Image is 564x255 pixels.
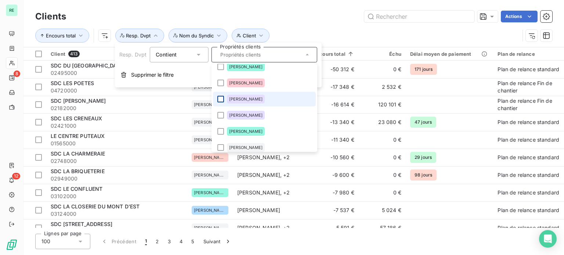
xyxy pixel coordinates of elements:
span: 03124000 [51,210,183,218]
td: 120 101 € [359,96,406,113]
div: Encours total [314,51,354,57]
span: LE CENTRE PUTEAUX [51,133,105,139]
td: -7 537 € [309,201,359,219]
span: 04720000 [51,87,183,94]
button: Précédent [96,234,141,249]
span: Client [51,51,65,57]
div: Plan de relance standard [498,207,559,214]
div: [PERSON_NAME] , + 2 [237,154,305,161]
div: [PERSON_NAME] , + 2 [237,171,305,179]
button: Encours total [35,29,89,43]
button: Supprimer le filtre [115,67,322,83]
span: Contient [156,51,177,58]
span: [PERSON_NAME] [194,120,226,124]
div: Open Intercom Messenger [539,230,557,248]
span: SDC [STREET_ADDRESS] [51,221,112,227]
td: -13 340 € [309,113,359,131]
button: Actions [501,11,538,22]
span: SDC LA CHARMERAIE [51,150,105,157]
span: [PERSON_NAME] [229,145,263,150]
span: 02949000 [51,175,183,182]
span: 8 [14,70,20,77]
div: [PERSON_NAME] , + 2 [237,189,305,196]
span: [PERSON_NAME] [194,138,226,142]
input: Propriétés clients [217,51,303,58]
img: Logo LeanPay [6,239,18,251]
td: 0 € [359,166,406,184]
button: 1 [141,234,151,249]
td: 0 € [359,131,406,149]
span: 02748000 [51,157,183,165]
div: Plan de relance standard [498,171,559,179]
span: SDC LES CRENEAUX [51,115,102,121]
button: 3 [163,234,175,249]
span: [PERSON_NAME] [229,113,263,117]
span: 47 jours [410,117,436,128]
span: [PERSON_NAME] [194,173,226,177]
span: SDC LA BRIQUETERIE [51,168,105,174]
span: 171 jours [410,64,437,75]
div: [PERSON_NAME] , + 2 [237,224,305,232]
td: 2 532 € [359,78,406,96]
span: 98 jours [410,170,437,181]
td: -5 591 € [309,219,359,237]
span: 02495000 [51,69,183,77]
input: Rechercher [364,11,474,22]
td: -11 340 € [309,131,359,149]
span: Resp. Dvpt [119,51,147,58]
td: 0 € [359,149,406,166]
button: 5 [187,234,199,249]
span: 1 [145,238,147,245]
button: Nom du Syndic [169,29,227,43]
span: [PERSON_NAME] [194,102,226,107]
td: 5 024 € [359,201,406,219]
span: [PERSON_NAME] [229,97,263,101]
span: [PERSON_NAME] [194,208,226,212]
td: -10 560 € [309,149,359,166]
div: Plan de relance standard [498,136,559,143]
span: SDC DU [GEOGRAPHIC_DATA] [51,62,125,69]
span: 01565000 [51,140,183,147]
span: [PERSON_NAME] [194,155,226,160]
span: Encours total [46,33,76,39]
span: 413 [68,51,80,57]
span: [PERSON_NAME] [194,226,226,230]
div: Plan de relance standard [498,154,559,161]
span: 100 [41,238,50,245]
td: -7 980 € [309,184,359,201]
td: -9 600 € [309,166,359,184]
span: SDC LES POETES [51,80,94,86]
td: 57 186 € [359,219,406,237]
div: Plan de relance standard [498,224,559,232]
span: Nom du Syndic [179,33,214,39]
td: 0 € [359,184,406,201]
button: Client [232,29,270,43]
button: Suivant [199,234,236,249]
span: 03102000 [51,193,183,200]
td: 0 € [359,61,406,78]
td: -17 348 € [309,78,359,96]
span: SDC LE CONFLUENT [51,186,102,192]
span: [PERSON_NAME] [237,207,280,213]
div: RE [6,4,18,16]
td: -16 614 € [309,96,359,113]
button: 4 [175,234,187,249]
span: [PERSON_NAME] [229,129,263,134]
div: Plan de relance standard [498,189,559,196]
span: Client [243,33,256,39]
span: SDC LA CLOSERIE DU MONT D'EST [51,203,140,210]
td: -50 312 € [309,61,359,78]
button: Resp. Dvpt [115,29,164,43]
span: [PERSON_NAME] [229,81,263,85]
span: Supprimer le filtre [131,71,174,79]
span: Resp. Dvpt [126,33,151,39]
td: 23 080 € [359,113,406,131]
span: [PERSON_NAME] [229,65,263,69]
div: Plan de relance standard [498,66,559,73]
span: 02421000 [51,122,183,130]
div: Échu [363,51,401,57]
span: [PERSON_NAME] [194,190,226,195]
span: SDC [PERSON_NAME] [51,98,106,104]
button: 2 [151,234,163,249]
div: Plan de relance standard [498,119,559,126]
